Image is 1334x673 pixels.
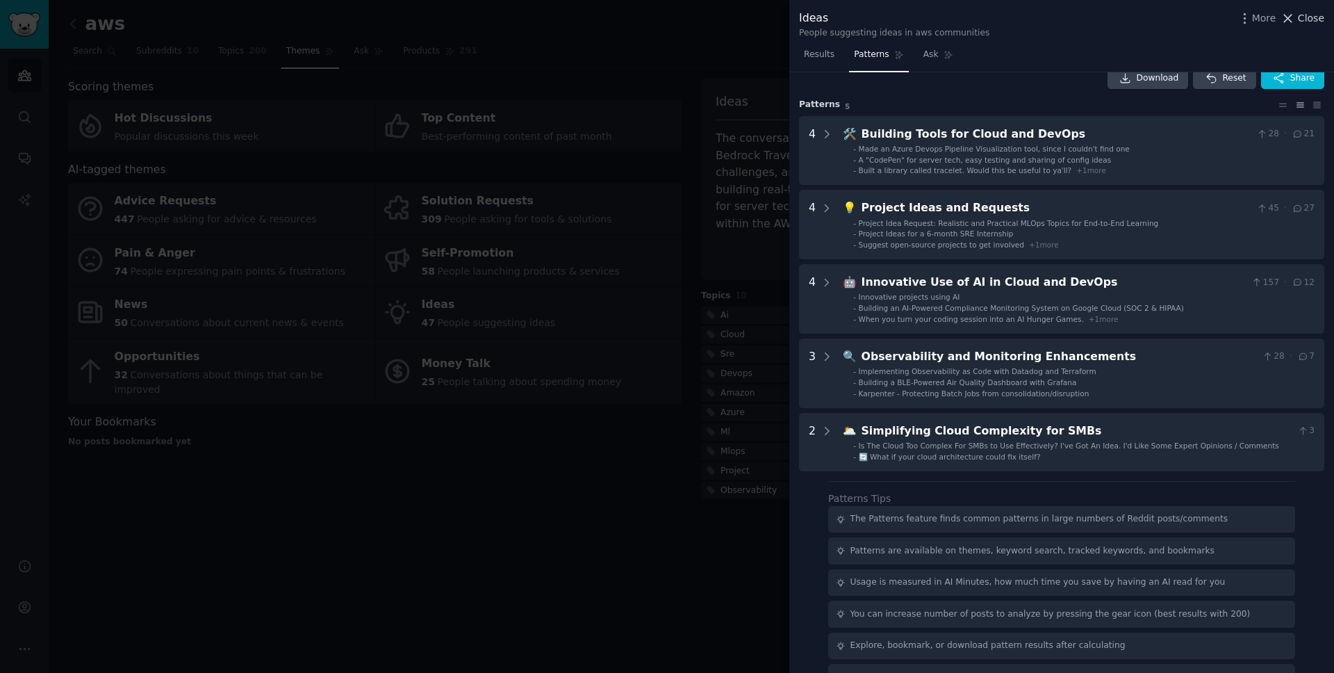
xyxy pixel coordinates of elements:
[853,229,856,238] div: -
[853,452,856,462] div: -
[804,49,834,61] span: Results
[859,453,1041,461] span: 🔄 What if your cloud architecture could fix itself?
[854,49,889,61] span: Patterns
[853,155,856,165] div: -
[1290,350,1292,363] span: ·
[859,145,1130,153] span: Made an Azure Devops Pipeline Visualization tool, since I couldn't find one
[1262,350,1285,363] span: 28
[1029,241,1059,249] span: + 1 more
[1290,72,1315,85] span: Share
[853,218,856,228] div: -
[843,201,857,214] span: 💡
[853,314,856,324] div: -
[1107,67,1189,90] a: Download
[809,348,816,398] div: 3
[853,165,856,175] div: -
[1298,11,1324,26] span: Close
[1076,166,1106,175] span: + 1 more
[853,292,856,302] div: -
[1193,67,1255,90] button: Reset
[843,127,857,140] span: 🛠️
[853,144,856,154] div: -
[859,219,1159,227] span: Project Idea Request: Realistic and Practical MLOps Topics for End-to-End Learning
[923,49,939,61] span: Ask
[1292,202,1315,215] span: 27
[1284,128,1287,140] span: ·
[862,274,1246,291] div: Innovative Use of AI in Cloud and DevOps
[850,608,1251,621] div: You can increase number of posts to analyze by pressing the gear icon (best results with 200)
[850,576,1226,589] div: Usage is measured in AI Minutes, how much time you save by having an AI read for you
[828,493,891,504] label: Patterns Tips
[859,166,1072,175] span: Built a library called tracelet. Would this be useful to ya'll?
[809,423,816,462] div: 2
[853,389,856,398] div: -
[1237,11,1276,26] button: More
[850,513,1228,526] div: The Patterns feature finds common patterns in large numbers of Reddit posts/comments
[1251,277,1279,289] span: 157
[859,389,1089,398] span: Karpenter - Protecting Batch Jobs from consolidation/disruption
[799,10,989,27] div: Ideas
[809,274,816,324] div: 4
[1252,11,1276,26] span: More
[862,200,1251,217] div: Project Ideas and Requests
[853,441,856,451] div: -
[862,423,1292,440] div: Simplifying Cloud Complexity for SMBs
[862,126,1251,143] div: Building Tools for Cloud and DevOps
[859,229,1014,238] span: Project Ideas for a 6-month SRE Internship
[809,126,816,176] div: 4
[859,293,960,301] span: Innovative projects using AI
[1297,350,1315,363] span: 7
[1261,67,1324,90] button: Share
[799,27,989,40] div: People suggesting ideas in aws communities
[845,102,850,111] span: 5
[843,275,857,289] span: 🤖
[853,240,856,250] div: -
[859,378,1077,387] span: Building a BLE-Powered Air Quality Dashboard with Grafana
[1256,202,1279,215] span: 45
[1292,128,1315,140] span: 21
[859,367,1096,375] span: Implementing Observability as Code with Datadog and Terraform
[853,366,856,376] div: -
[853,378,856,387] div: -
[853,303,856,313] div: -
[1292,277,1315,289] span: 12
[1297,425,1315,437] span: 3
[809,200,816,250] div: 4
[1137,72,1179,85] span: Download
[1281,11,1324,26] button: Close
[859,156,1112,164] span: A "CodePen" for server tech, easy testing and sharing of config ideas
[799,44,839,72] a: Results
[859,441,1279,450] span: Is The Cloud Too Complex For SMBs to Use Effectively? I've Got An Idea. I'd Like Some Expert Opin...
[1284,202,1287,215] span: ·
[859,315,1084,323] span: When you turn your coding session into an AI Hunger Games.
[799,99,840,111] span: Pattern s
[1089,315,1119,323] span: + 1 more
[849,44,908,72] a: Patterns
[859,304,1184,312] span: Building an AI-Powered Compliance Monitoring System on Google Cloud (SOC 2 & HIPAA)
[1256,128,1279,140] span: 28
[919,44,958,72] a: Ask
[843,350,857,363] span: 🔍
[1284,277,1287,289] span: ·
[843,424,857,437] span: 🌥️
[862,348,1257,366] div: Observability and Monitoring Enhancements
[850,640,1126,652] div: Explore, bookmark, or download pattern results after calculating
[850,545,1214,558] div: Patterns are available on themes, keyword search, tracked keywords, and bookmarks
[859,241,1024,249] span: Suggest open-source projects to get involved
[1222,72,1246,85] span: Reset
